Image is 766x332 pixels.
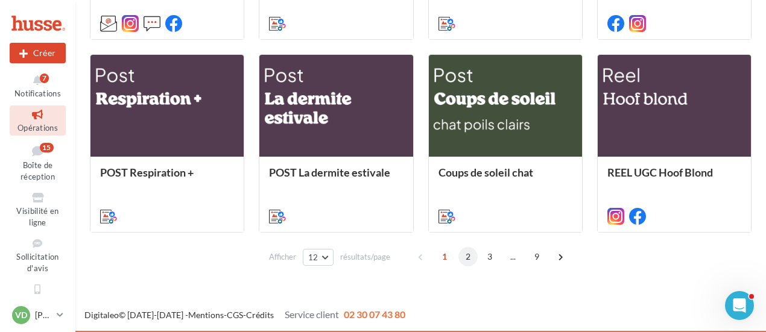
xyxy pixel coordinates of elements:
span: Notifications [14,89,61,98]
span: Sollicitation d'avis [16,252,59,273]
span: 02 30 07 43 80 [344,309,405,320]
div: POST La dermite estivale [269,166,403,190]
div: 7 [40,74,49,83]
div: POST Respiration + [100,166,234,190]
iframe: Intercom live chat [725,291,754,320]
span: Visibilité en ligne [16,206,59,227]
button: Notifications 7 [10,71,66,101]
a: Visibilité en ligne [10,189,66,230]
span: Afficher [269,251,296,263]
span: © [DATE]-[DATE] - - - [84,310,405,320]
a: VD [PERSON_NAME] [10,304,66,327]
span: 3 [480,247,499,266]
div: Nouvelle campagne [10,43,66,63]
span: 12 [308,252,318,262]
a: Opérations [10,105,66,135]
span: résultats/page [340,251,390,263]
button: Créer [10,43,66,63]
span: Boîte de réception [21,160,55,181]
span: 1 [435,247,454,266]
span: Opérations [17,123,58,133]
a: SMS unitaire [10,280,66,310]
div: Coups de soleil chat [438,166,572,190]
span: 9 [527,247,546,266]
span: ... [504,247,523,266]
button: 12 [303,249,334,266]
div: REEL UGC Hoof Blond [607,166,741,190]
a: Digitaleo [84,310,119,320]
a: Boîte de réception15 [10,140,66,184]
a: Mentions [188,310,224,320]
span: VD [15,309,27,321]
a: Crédits [246,310,274,320]
a: CGS [227,310,243,320]
span: 2 [458,247,478,266]
p: [PERSON_NAME] [35,309,52,321]
div: 15 [40,143,54,152]
span: Service client [285,309,339,320]
a: Sollicitation d'avis [10,234,66,275]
